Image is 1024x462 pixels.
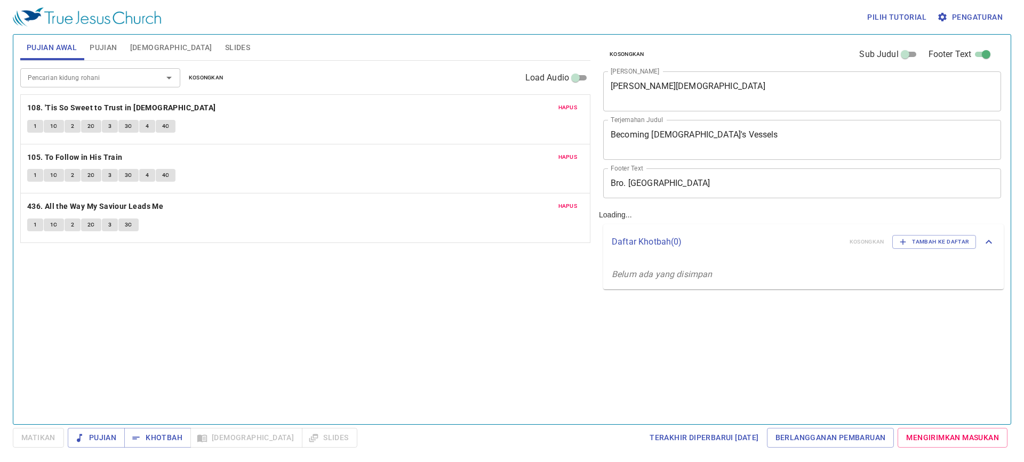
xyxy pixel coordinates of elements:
[118,120,139,133] button: 3C
[65,120,81,133] button: 2
[139,120,155,133] button: 4
[118,169,139,182] button: 3C
[27,200,165,213] button: 436. All the Way My Saviour Leads Me
[81,169,101,182] button: 2C
[27,151,123,164] b: 105. To Follow in His Train
[27,41,77,54] span: Pujian Awal
[162,70,177,85] button: Open
[90,41,117,54] span: Pujian
[102,218,118,231] button: 3
[146,121,149,131] span: 4
[552,101,584,114] button: Hapus
[552,151,584,164] button: Hapus
[125,220,132,230] span: 3C
[81,120,101,133] button: 2C
[899,237,969,247] span: Tambah ke Daftar
[935,7,1007,27] button: Pengaturan
[130,41,212,54] span: [DEMOGRAPHIC_DATA]
[133,431,182,444] span: Khotbah
[558,103,578,112] span: Hapus
[71,121,74,131] span: 2
[87,121,95,131] span: 2C
[558,152,578,162] span: Hapus
[34,171,37,180] span: 1
[27,169,43,182] button: 1
[125,171,132,180] span: 3C
[146,171,149,180] span: 4
[65,218,81,231] button: 2
[68,428,125,448] button: Pujian
[87,220,95,230] span: 2C
[162,121,170,131] span: 4C
[156,169,176,182] button: 4C
[27,151,124,164] button: 105. To Follow in His Train
[81,218,101,231] button: 2C
[906,431,999,444] span: Mengirimkan Masukan
[71,171,74,180] span: 2
[118,218,139,231] button: 3C
[525,71,570,84] span: Load Audio
[611,129,994,150] textarea: Becoming [DEMOGRAPHIC_DATA]'s Vessels
[108,171,111,180] span: 3
[892,235,976,249] button: Tambah ke Daftar
[44,218,64,231] button: 1C
[612,269,712,279] i: Belum ada yang disimpan
[76,431,116,444] span: Pujian
[44,169,64,182] button: 1C
[13,7,161,27] img: True Jesus Church
[603,48,651,61] button: Kosongkan
[27,101,216,115] b: 108. 'Tis So Sweet to Trust in [DEMOGRAPHIC_DATA]
[108,121,111,131] span: 3
[27,101,218,115] button: 108. 'Tis So Sweet to Trust in [DEMOGRAPHIC_DATA]
[34,220,37,230] span: 1
[650,431,758,444] span: Terakhir Diperbarui [DATE]
[595,30,1008,420] div: Loading...
[50,171,58,180] span: 1C
[767,428,894,448] a: Berlangganan Pembaruan
[867,11,926,24] span: Pilih tutorial
[108,220,111,230] span: 3
[189,73,223,83] span: Kosongkan
[34,121,37,131] span: 1
[27,218,43,231] button: 1
[182,71,230,84] button: Kosongkan
[87,171,95,180] span: 2C
[44,120,64,133] button: 1C
[859,48,898,61] span: Sub Judul
[775,431,886,444] span: Berlangganan Pembaruan
[610,50,644,59] span: Kosongkan
[863,7,931,27] button: Pilih tutorial
[139,169,155,182] button: 4
[611,81,994,101] textarea: [PERSON_NAME][DEMOGRAPHIC_DATA]
[162,171,170,180] span: 4C
[552,200,584,213] button: Hapus
[27,120,43,133] button: 1
[124,428,191,448] button: Khotbah
[898,428,1007,448] a: Mengirimkan Masukan
[50,220,58,230] span: 1C
[612,236,841,248] p: Daftar Khotbah ( 0 )
[225,41,250,54] span: Slides
[929,48,972,61] span: Footer Text
[603,224,1004,260] div: Daftar Khotbah(0)KosongkanTambah ke Daftar
[65,169,81,182] button: 2
[156,120,176,133] button: 4C
[50,121,58,131] span: 1C
[939,11,1003,24] span: Pengaturan
[102,120,118,133] button: 3
[125,121,132,131] span: 3C
[27,200,163,213] b: 436. All the Way My Saviour Leads Me
[645,428,763,448] a: Terakhir Diperbarui [DATE]
[102,169,118,182] button: 3
[71,220,74,230] span: 2
[558,201,578,211] span: Hapus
